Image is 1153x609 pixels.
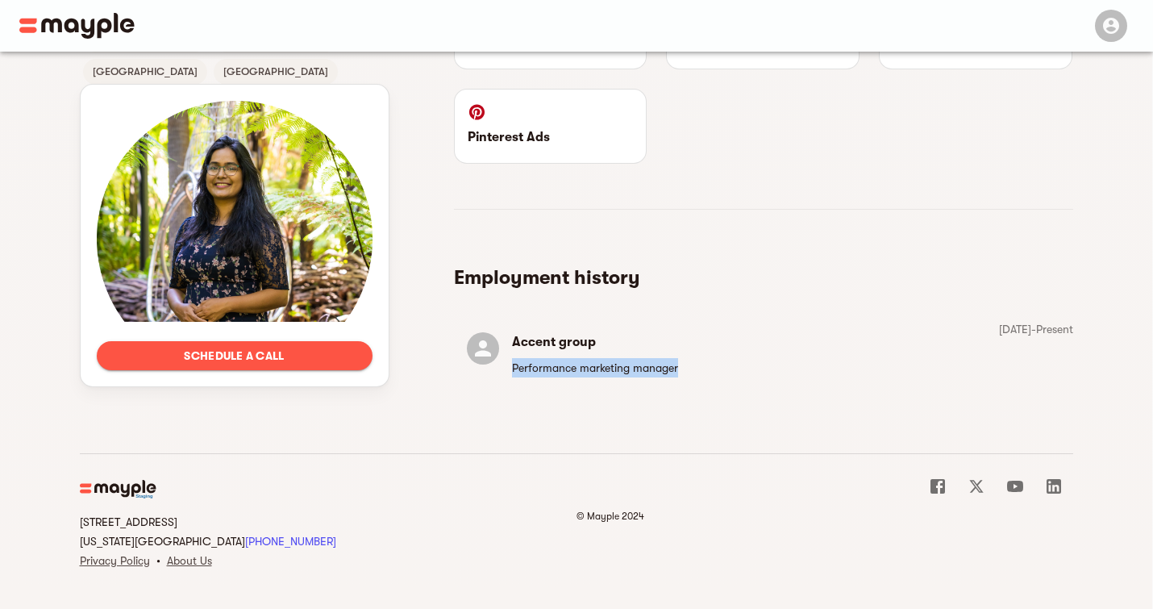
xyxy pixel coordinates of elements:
span: • [156,554,160,567]
p: Performance marketing manager [512,358,678,377]
span: [GEOGRAPHIC_DATA] [214,62,338,81]
img: Main logo [19,13,135,39]
a: [PHONE_NUMBER] [245,535,336,548]
a: About Us [167,554,212,567]
img: Main logo [80,480,158,499]
span: Schedule a call [110,346,360,365]
h5: Employment history [454,265,1060,290]
span: [GEOGRAPHIC_DATA] [83,62,207,81]
span: Menu [1085,18,1134,31]
span: © Mayple 2024 [576,511,644,522]
a: Privacy Policy [80,554,150,567]
h6: [STREET_ADDRESS] [US_STATE][GEOGRAPHIC_DATA] [80,512,576,551]
p: Pinterest Ads [468,127,634,147]
p: [DATE] - Present [999,319,1073,339]
button: Schedule a call [97,341,373,370]
h6: Accent group [512,331,678,353]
